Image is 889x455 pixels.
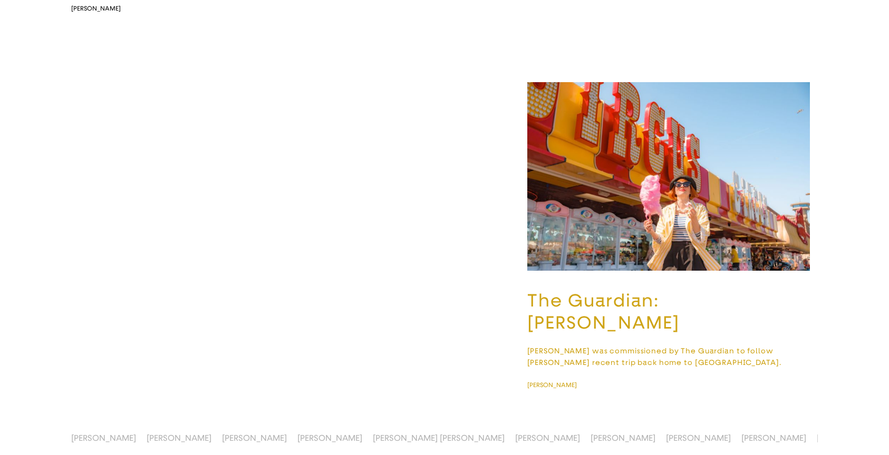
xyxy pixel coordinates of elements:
a: [PERSON_NAME] [741,433,806,443]
span: [PERSON_NAME] [71,5,121,12]
h3: The Guardian: [PERSON_NAME] [527,290,810,334]
a: [PERSON_NAME] [591,433,655,443]
a: [PERSON_NAME] [527,381,595,389]
p: [PERSON_NAME] was commissioned by The Guardian to follow [PERSON_NAME] recent trip back home to [... [527,345,810,368]
a: [PERSON_NAME] [71,433,136,443]
a: [PERSON_NAME] [666,433,731,443]
a: [PERSON_NAME] [817,433,882,443]
a: [PERSON_NAME] [297,433,362,443]
a: [PERSON_NAME] [147,433,211,443]
a: [PERSON_NAME] [222,433,287,443]
a: [PERSON_NAME] [71,4,139,13]
span: [PERSON_NAME] [527,381,577,389]
a: [PERSON_NAME] [PERSON_NAME] [373,433,505,443]
button: The Guardian: [PERSON_NAME][PERSON_NAME] was commissioned by The Guardian to follow [PERSON_NAME]... [527,82,810,389]
a: [PERSON_NAME] [515,433,580,443]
